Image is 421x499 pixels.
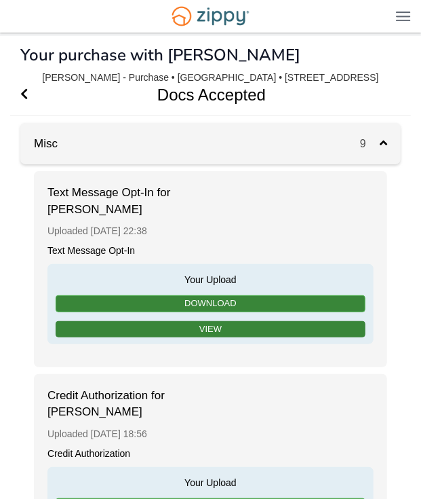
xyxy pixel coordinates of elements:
img: Mobile Dropdown Menu [396,11,411,21]
div: Text Message Opt-In [47,244,374,257]
div: [PERSON_NAME] - Purchase • [GEOGRAPHIC_DATA] • [STREET_ADDRESS] [42,72,378,84]
h1: Docs Accepted [10,74,395,115]
a: Download [56,295,365,312]
span: Text Message Opt-In for [PERSON_NAME] [47,185,183,218]
div: Uploaded [DATE] 18:56 [47,421,374,447]
a: Misc [20,137,58,150]
div: Uploaded [DATE] 22:38 [47,218,374,244]
span: Credit Authorization for [PERSON_NAME] [47,388,183,421]
h1: Your purchase with [PERSON_NAME] [20,46,300,64]
span: Your Upload [54,474,367,489]
div: Credit Authorization [47,447,374,460]
span: 9 [360,138,380,149]
span: Your Upload [54,271,367,287]
a: Go Back [20,74,28,115]
a: View [56,321,365,338]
